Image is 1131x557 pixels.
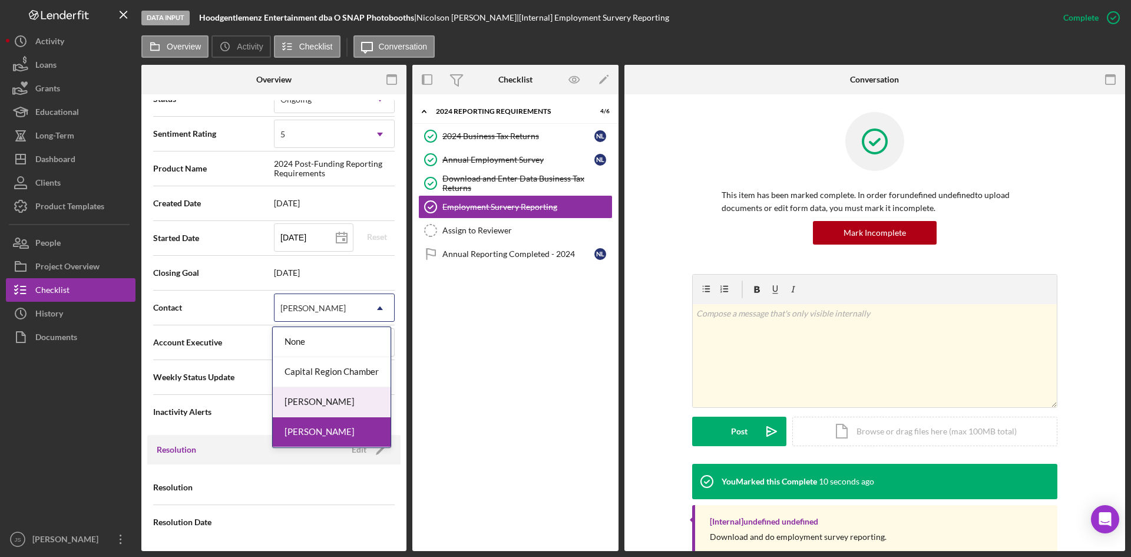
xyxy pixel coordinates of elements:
div: Edit [352,441,366,459]
div: Complete [1063,6,1099,29]
div: Annual Reporting Completed - 2024 [442,249,594,259]
span: Resolution Date [153,516,211,528]
button: People [6,231,135,255]
div: Download and Enter Data Business Tax Returns [442,174,612,193]
div: Project Overview [35,255,100,281]
div: History [35,302,63,328]
span: Account Executive [153,337,274,348]
div: Clients [35,171,61,197]
div: Open Intercom Messenger [1091,505,1119,533]
div: Overview [256,75,292,84]
button: Conversation [353,35,435,58]
div: | [199,13,416,22]
div: Capital Region Chamber [273,357,391,387]
div: Conversation [850,75,899,84]
div: People [35,231,61,258]
div: 2024 Business Tax Returns [442,131,594,141]
label: Activity [237,42,263,51]
span: 2024 Post-Funding Reporting Requirements [274,159,395,178]
span: Product Name [153,163,274,174]
div: Nicolson [PERSON_NAME] | [416,13,519,22]
button: Long-Term [6,124,135,147]
button: Educational [6,100,135,124]
button: Post [692,417,786,446]
div: N L [594,154,606,166]
div: Educational [35,100,79,127]
button: History [6,302,135,325]
div: None [273,327,391,357]
button: Product Templates [6,195,135,218]
b: Hoodgentlemenz Entertainment dba O SNAP Photobooths [199,12,414,22]
div: [Internal] Employment Survery Reporting [519,13,669,22]
button: Mark Incomplete [813,221,937,245]
p: This item has been marked complete. In order for undefined undefined to upload documents or edit ... [722,189,1028,215]
button: Reset [359,228,395,246]
div: Checklist [498,75,533,84]
div: Activity [35,29,64,56]
div: Annual Employment Survey [442,155,594,164]
span: [DATE] [274,268,395,278]
div: Assign to Reviewer [442,226,612,235]
button: Documents [6,325,135,349]
button: Checklist [274,35,340,58]
div: 2024 Reporting Requirements [436,108,580,115]
text: JS [14,536,21,543]
div: N L [594,248,606,260]
div: 4 / 6 [588,108,610,115]
div: Grants [35,77,60,103]
label: Conversation [379,42,428,51]
div: [PERSON_NAME] [280,304,346,313]
div: Documents [35,325,77,352]
span: Closing Goal [153,267,274,279]
a: Annual Reporting Completed - 2024NL [418,242,613,266]
a: Employment Survery Reporting [418,195,613,219]
div: [PERSON_NAME] [29,528,106,554]
div: Post [731,417,748,446]
div: Loans [35,53,57,80]
h3: Resolution [157,444,196,456]
button: Loans [6,53,135,77]
div: Employment Survery Reporting [442,202,612,212]
button: Checklist [6,278,135,302]
button: Activity [6,29,135,53]
span: Resolution [153,482,193,493]
label: Checklist [299,42,333,51]
a: 2024 Business Tax ReturnsNL [418,124,613,148]
a: Download and Enter Data Business Tax Returns [418,172,613,195]
button: Edit [345,441,391,459]
div: Data Input [141,11,190,25]
div: Reset [367,228,387,246]
a: Assign to Reviewer [418,219,613,242]
button: Project Overview [6,255,135,278]
button: Grants [6,77,135,100]
div: 5 [280,130,285,139]
span: [DATE] [274,199,395,208]
button: JS[PERSON_NAME] [6,528,135,551]
button: Clients [6,171,135,195]
label: Overview [167,42,201,51]
button: Dashboard [6,147,135,171]
div: Dashboard [35,147,75,174]
button: Overview [141,35,209,58]
div: Download and do employment survey reporting. [710,532,887,542]
span: Inactivity Alerts [153,406,274,418]
div: Product Templates [35,195,104,221]
div: [PERSON_NAME] [273,387,391,417]
span: Contact [153,302,274,314]
div: Checklist [35,278,70,305]
span: Sentiment Rating [153,128,274,140]
div: Long-Term [35,124,74,150]
time: 2025-08-28 16:49 [819,477,874,486]
span: Created Date [153,197,274,209]
div: You Marked this Complete [722,477,817,486]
